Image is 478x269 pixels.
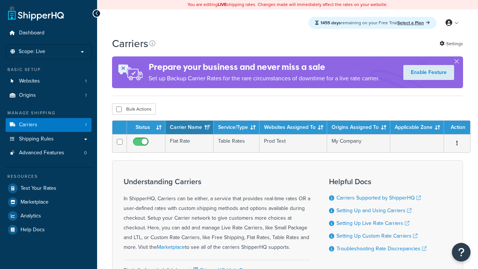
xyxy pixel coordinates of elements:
td: Table Rates [214,134,260,152]
span: 1 [85,122,87,128]
a: Troubleshooting Rate Discrepancies [336,245,426,253]
a: Select a Plan [397,19,430,26]
a: Carriers 1 [6,118,91,132]
th: Websites Assigned To: activate to sort column ascending [260,121,327,134]
td: Prod Test [260,134,327,152]
th: Carrier Name: activate to sort column ascending [165,121,214,134]
button: Open Resource Center [452,243,471,262]
li: Carriers [6,118,91,132]
th: Origins Assigned To: activate to sort column ascending [327,121,390,134]
div: Resources [6,173,91,180]
a: Origins 1 [6,89,91,102]
a: Settings [440,38,463,49]
th: Service/Type: activate to sort column ascending [214,121,260,134]
span: Test Your Rates [21,185,56,192]
li: Websites [6,74,91,88]
div: Basic Setup [6,67,91,73]
th: Status: activate to sort column ascending [127,121,165,134]
a: Test Your Rates [6,182,91,195]
span: Marketplace [21,199,49,205]
a: Setting Up Live Rate Carriers [336,219,409,227]
a: Setting Up Custom Rate Carriers [336,232,418,240]
span: Shipping Rules [19,136,54,142]
span: 1 [85,92,87,99]
button: Bulk Actions [112,103,156,115]
span: Carriers [19,122,37,128]
span: Help Docs [21,227,45,233]
td: Flat Rate [165,134,214,152]
a: Advanced Features 0 [6,146,91,160]
li: Origins [6,89,91,102]
a: Enable Feature [403,65,454,80]
b: LIVE [218,1,227,8]
h3: Helpful Docs [329,177,426,186]
h1: Carriers [112,36,148,51]
h4: Prepare your business and never miss a sale [149,61,379,73]
p: Set up Backup Carrier Rates for the rare circumstances of downtime for a live rate carrier. [149,73,379,84]
a: Setting Up and Using Carriers [336,207,412,214]
a: Shipping Rules [6,132,91,146]
a: Marketplace [157,243,185,251]
span: Origins [19,92,36,99]
a: Analytics [6,209,91,223]
li: Advanced Features [6,146,91,160]
span: Advanced Features [19,150,64,156]
img: ad-rules-rateshop-fe6ec290ccb7230408bd80ed9643f0289d75e0ffd9eb532fc0e269fcd187b520.png [112,56,149,88]
a: Websites 1 [6,74,91,88]
td: My Company [327,134,390,152]
h3: Understanding Carriers [124,177,310,186]
th: Action [444,121,470,134]
a: Carriers Supported by ShipperHQ [336,194,421,202]
a: ShipperHQ Home [8,6,64,21]
a: Marketplace [6,195,91,209]
span: 0 [84,150,87,156]
span: Websites [19,78,40,84]
span: 1 [85,78,87,84]
span: Analytics [21,213,41,219]
span: Dashboard [19,30,44,36]
a: Dashboard [6,26,91,40]
div: In ShipperHQ, Carriers can be either, a service that provides real-time rates OR a user-defined r... [124,177,310,252]
span: Scope: Live [19,49,45,55]
strong: 1455 days [320,19,341,26]
th: Applicable Zone: activate to sort column ascending [390,121,444,134]
a: Help Docs [6,223,91,236]
div: Manage Shipping [6,110,91,116]
div: remaining on your Free Trial [308,17,437,29]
